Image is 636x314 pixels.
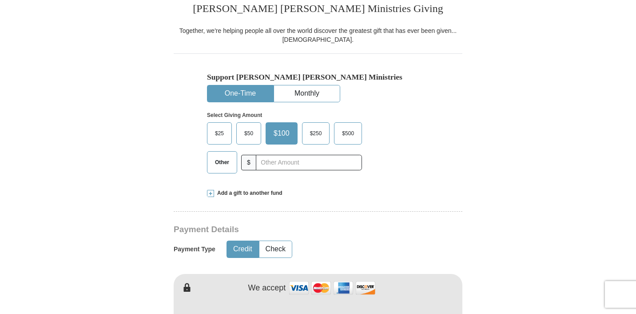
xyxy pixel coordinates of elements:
img: credit cards accepted [288,278,377,298]
h4: We accept [248,283,286,293]
h3: Payment Details [174,225,400,235]
strong: Select Giving Amount [207,112,262,118]
span: Add a gift to another fund [214,189,282,197]
span: $ [241,155,256,170]
span: Other [211,156,234,169]
h5: Support [PERSON_NAME] [PERSON_NAME] Ministries [207,72,429,82]
span: $50 [240,127,258,140]
span: $500 [338,127,358,140]
span: $25 [211,127,228,140]
span: $100 [269,127,294,140]
div: Together, we're helping people all over the world discover the greatest gift that has ever been g... [174,26,462,44]
button: Monthly [274,85,340,102]
button: One-Time [207,85,273,102]
input: Other Amount [256,155,362,170]
button: Credit [227,241,258,258]
h5: Payment Type [174,246,215,253]
span: $250 [306,127,326,140]
button: Check [259,241,292,258]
